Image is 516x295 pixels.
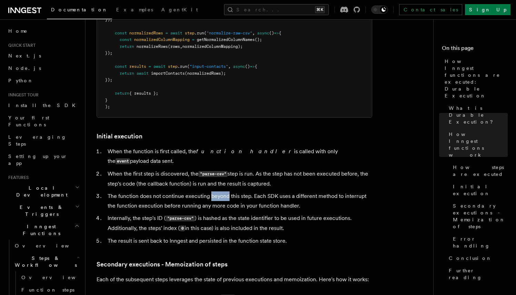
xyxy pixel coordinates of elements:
a: Initial execution [97,131,142,141]
span: const [115,64,127,69]
span: ( [187,64,190,69]
span: Leveraging Steps [8,134,67,147]
span: return [115,91,129,96]
span: async [257,31,269,35]
button: Steps & Workflows [12,252,81,271]
span: Inngest Functions [6,223,74,237]
p: Each of the subsequent steps leverages the state of previous executions and memoization. Here's h... [97,275,372,284]
span: Further reading [449,267,508,281]
span: Secondary executions - Memoization of steps [453,202,508,230]
span: = [149,64,151,69]
span: const [115,31,127,35]
span: Python [8,78,33,83]
span: }); [105,51,112,55]
a: How Inngest functions are executed: Durable Execution [442,55,508,102]
span: { results }; [129,91,158,96]
code: "parse-csv" [199,171,227,177]
span: AgentKit [161,7,198,12]
span: Inngest tour [6,92,39,98]
span: ( [204,31,206,35]
em: function handler [196,148,294,155]
span: }); [105,77,112,82]
span: , [228,64,231,69]
span: Initial execution [453,183,508,197]
span: "normalize-raw-csv" [206,31,252,35]
a: Home [6,25,81,37]
a: Your first Functions [6,112,81,131]
a: Leveraging Steps [6,131,81,150]
a: Node.js [6,62,81,74]
span: { [279,31,281,35]
a: Contact sales [399,4,462,15]
a: Next.js [6,50,81,62]
code: event [115,158,130,164]
span: normalizeRows [136,44,168,49]
a: Conclusion [446,252,508,264]
span: Your first Functions [8,115,49,127]
span: Conclusion [449,255,492,262]
span: Install the SDK [8,103,80,108]
span: Steps & Workflows [12,255,77,268]
span: Next.js [8,53,41,59]
span: await [170,31,182,35]
span: .run [178,64,187,69]
a: AgentKit [157,2,202,19]
span: () [245,64,250,69]
span: Setting up your app [8,154,68,166]
span: How Inngest functions are executed: Durable Execution [445,58,508,99]
span: getNormalizedColumnNames [197,37,255,42]
kbd: ⌘K [315,6,325,13]
span: => [250,64,255,69]
a: How Inngest functions work [446,128,508,161]
span: How Inngest functions work [449,131,508,158]
code: 0 [180,225,185,231]
span: normalizedColumnMapping [134,37,190,42]
span: What is Durable Execution? [449,105,508,125]
span: results [129,64,146,69]
a: What is Durable Execution? [446,102,508,128]
a: Overview [19,271,81,284]
a: Overview [12,240,81,252]
a: Sign Up [465,4,510,15]
span: }); [105,17,112,22]
span: How steps are executed [453,164,508,178]
span: Documentation [51,7,108,12]
span: Function steps [21,287,74,293]
span: { [255,64,257,69]
a: Secondary executions - Memoization of steps [97,260,227,269]
span: step [185,31,194,35]
li: Internally, the step's ID ( ) is hashed as the state identifier to be used in future executions. ... [105,213,372,233]
span: = [165,31,168,35]
span: () [269,31,274,35]
span: => [274,31,279,35]
a: Setting up your app [6,150,81,169]
li: When the function is first called, the is called with only the payload data sent. [105,147,372,166]
a: Error handling [450,233,508,252]
span: Home [8,28,28,34]
span: (rows [168,44,180,49]
span: (); [255,37,262,42]
span: Overview [15,243,86,249]
span: await [136,71,149,76]
span: } [105,98,108,103]
span: await [153,64,165,69]
span: Error handling [453,235,508,249]
span: Overview [21,275,92,280]
a: Further reading [446,264,508,284]
span: Local Development [6,185,75,198]
span: normalizedColumnMapping); [182,44,243,49]
button: Local Development [6,182,81,201]
span: return [120,71,134,76]
a: Initial execution [450,180,508,200]
button: Inngest Functions [6,220,81,240]
span: return [120,44,134,49]
li: When the first step is discovered, the step is run. As the step has not been executed before, the... [105,169,372,189]
span: normalizedRows [129,31,163,35]
span: "input-contacts" [190,64,228,69]
span: ); [105,104,110,109]
code: "parse-csv" [166,215,195,221]
h4: On this page [442,44,508,55]
a: Documentation [47,2,112,19]
span: Examples [116,7,153,12]
span: (normalizedRows); [185,71,226,76]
